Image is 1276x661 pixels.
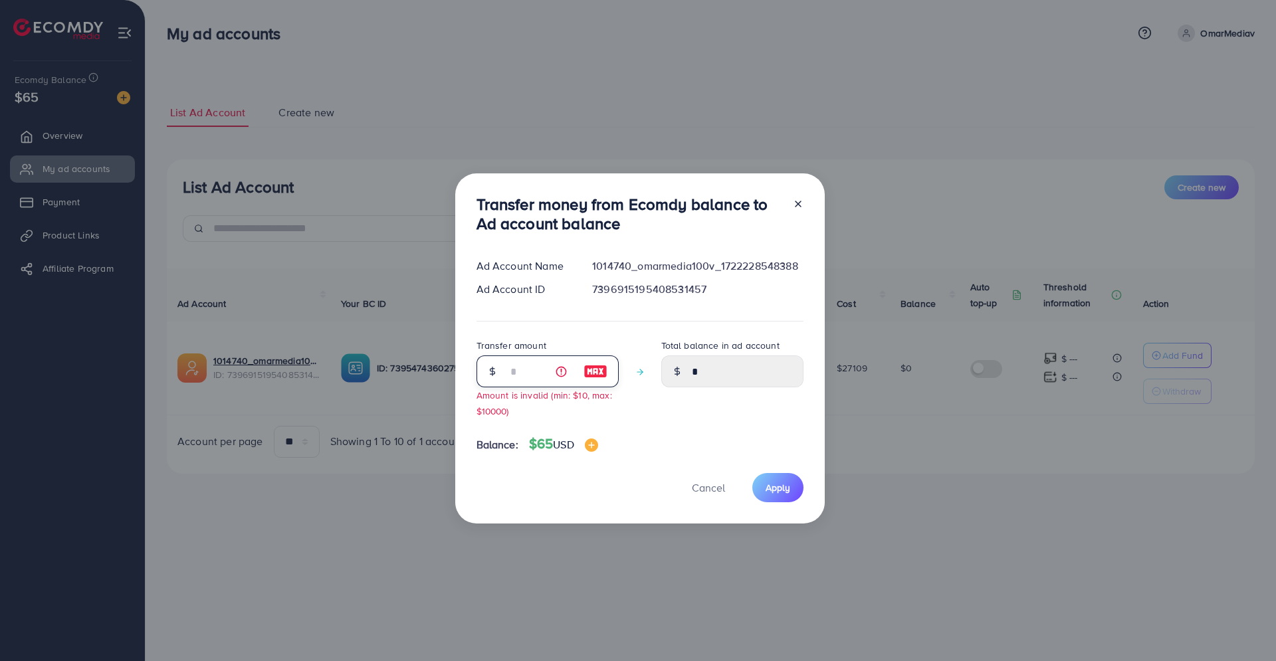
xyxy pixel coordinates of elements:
[584,363,607,379] img: image
[582,258,813,274] div: 1014740_omarmedia100v_1722228548388
[766,481,790,494] span: Apply
[661,339,780,352] label: Total balance in ad account
[466,282,582,297] div: Ad Account ID
[477,389,612,417] small: Amount is invalid (min: $10, max: $10000)
[675,473,742,502] button: Cancel
[582,282,813,297] div: 7396915195408531457
[529,436,598,452] h4: $65
[585,438,598,452] img: image
[752,473,803,502] button: Apply
[477,437,518,452] span: Balance:
[553,437,574,452] span: USD
[466,258,582,274] div: Ad Account Name
[692,480,725,495] span: Cancel
[1220,601,1266,651] iframe: Chat
[477,195,782,233] h3: Transfer money from Ecomdy balance to Ad account balance
[477,339,546,352] label: Transfer amount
